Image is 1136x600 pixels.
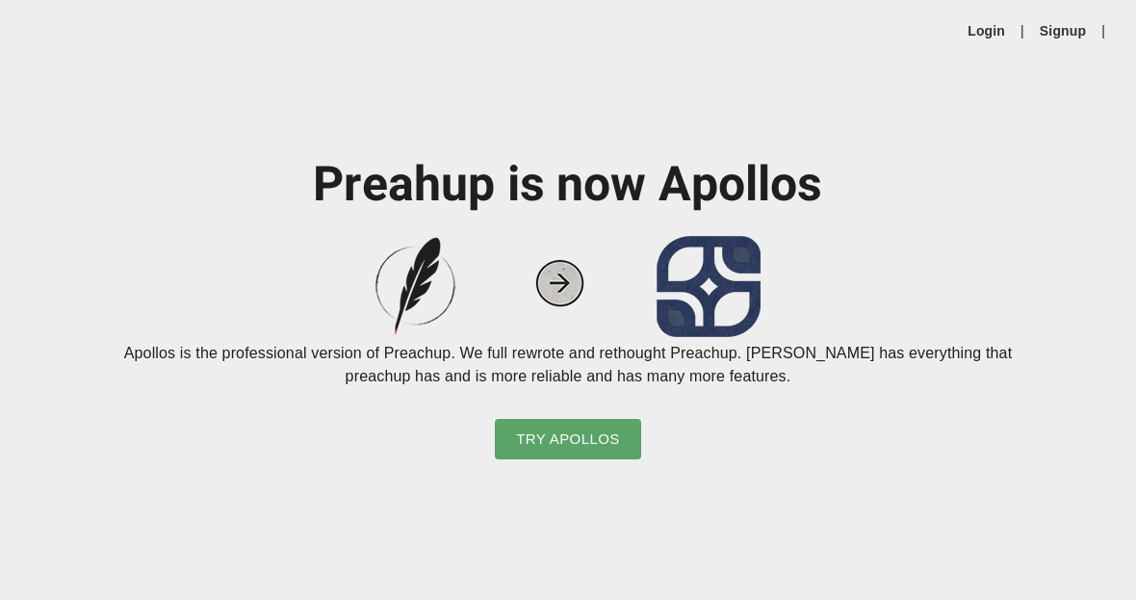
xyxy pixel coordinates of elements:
[516,427,620,452] span: Try Apollos
[1040,21,1086,40] a: Signup
[375,236,761,337] img: preachup-to-apollos.png
[968,21,1005,40] a: Login
[94,154,1041,217] h1: Preahup is now Apollos
[94,342,1041,388] p: Apollos is the professional version of Preachup. We full rewrote and rethought Preachup. [PERSON_...
[1094,21,1113,40] li: |
[1013,21,1032,40] li: |
[495,419,641,459] button: Try Apollos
